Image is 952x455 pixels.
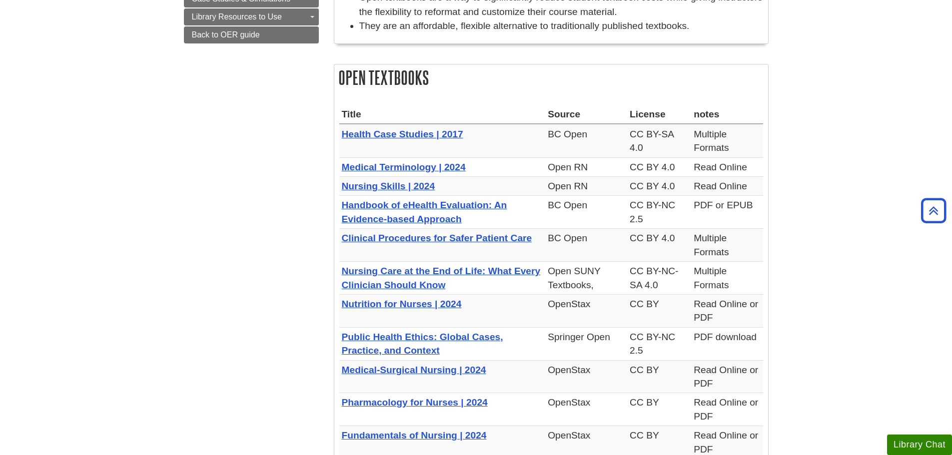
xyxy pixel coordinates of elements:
[691,229,763,262] td: Multiple Formats
[691,327,763,360] td: PDF download
[342,129,463,139] a: Health Case Studies | 2017
[342,299,462,309] a: Nutrition for Nurses | 2024
[342,181,435,191] a: Nursing Skills | 2024
[627,393,691,426] td: CC BY
[545,327,627,360] td: Springer Open
[359,19,763,33] li: They are an affordable, flexible alternative to traditionally published textbooks.
[545,393,627,426] td: OpenStax
[545,262,627,295] td: Open SUNY Textbooks,
[545,196,627,229] td: BC Open
[342,200,507,224] a: Handbook of eHealth Evaluation: An Evidence-based Approach
[691,196,763,229] td: PDF or EPUB
[627,105,691,124] th: License
[545,360,627,393] td: OpenStax
[627,294,691,327] td: CC BY
[691,177,763,196] td: Read Online
[627,360,691,393] td: CC BY
[342,397,488,408] a: Pharmacology for Nurses | 2024
[342,365,486,375] a: Medical-Surgical Nursing | 2024
[545,229,627,262] td: BC Open
[342,233,532,243] a: Clinical Procedures for Safer Patient Care
[342,266,541,290] a: Nursing Care at the End of Life: What Every Clinician Should Know
[339,105,546,124] th: Title
[627,124,691,157] td: CC BY-SA 4.0
[691,294,763,327] td: Read Online or PDF
[545,177,627,196] td: Open RN
[691,393,763,426] td: Read Online or PDF
[627,229,691,262] td: CC BY 4.0
[334,64,768,91] h2: Open Textbooks
[627,157,691,176] td: CC BY 4.0
[192,30,260,39] span: Back to OER guide
[192,12,282,21] span: Library Resources to Use
[627,262,691,295] td: CC BY-NC-SA 4.0
[691,157,763,176] td: Read Online
[918,204,950,217] a: Back to Top
[342,332,503,356] a: Public Health Ethics: Global Cases, Practice, and Context
[342,430,487,441] a: Fundamentals of Nursing | 2024
[184,26,319,43] a: Back to OER guide
[887,435,952,455] button: Library Chat
[627,177,691,196] td: CC BY 4.0
[342,162,466,172] a: Medical Terminology | 2024
[627,196,691,229] td: CC BY-NC 2.5
[691,124,763,157] td: Multiple Formats
[691,262,763,295] td: Multiple Formats
[627,327,691,360] td: CC BY-NC 2.5
[184,8,319,25] a: Library Resources to Use
[545,124,627,157] td: BC Open
[545,157,627,176] td: Open RN
[691,105,763,124] th: notes
[545,105,627,124] th: Source
[691,360,763,393] td: Read Online or PDF
[545,294,627,327] td: OpenStax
